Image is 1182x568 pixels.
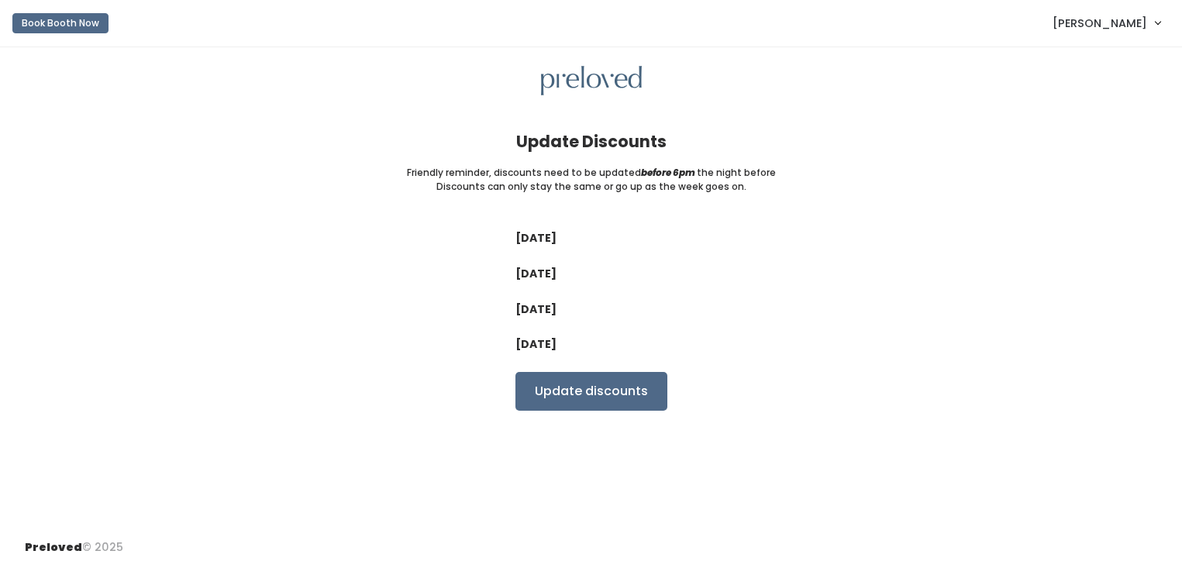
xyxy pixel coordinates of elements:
label: [DATE] [515,230,557,246]
input: Update discounts [515,372,667,411]
img: preloved logo [541,66,642,96]
div: © 2025 [25,527,123,556]
span: Preloved [25,539,82,555]
label: [DATE] [515,301,557,318]
span: [PERSON_NAME] [1053,15,1147,32]
label: [DATE] [515,336,557,353]
h4: Update Discounts [516,133,667,150]
label: [DATE] [515,266,557,282]
small: Discounts can only stay the same or go up as the week goes on. [436,180,746,194]
button: Book Booth Now [12,13,109,33]
small: Friendly reminder, discounts need to be updated the night before [407,166,776,180]
a: Book Booth Now [12,6,109,40]
a: [PERSON_NAME] [1037,6,1176,40]
i: before 6pm [641,166,695,179]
